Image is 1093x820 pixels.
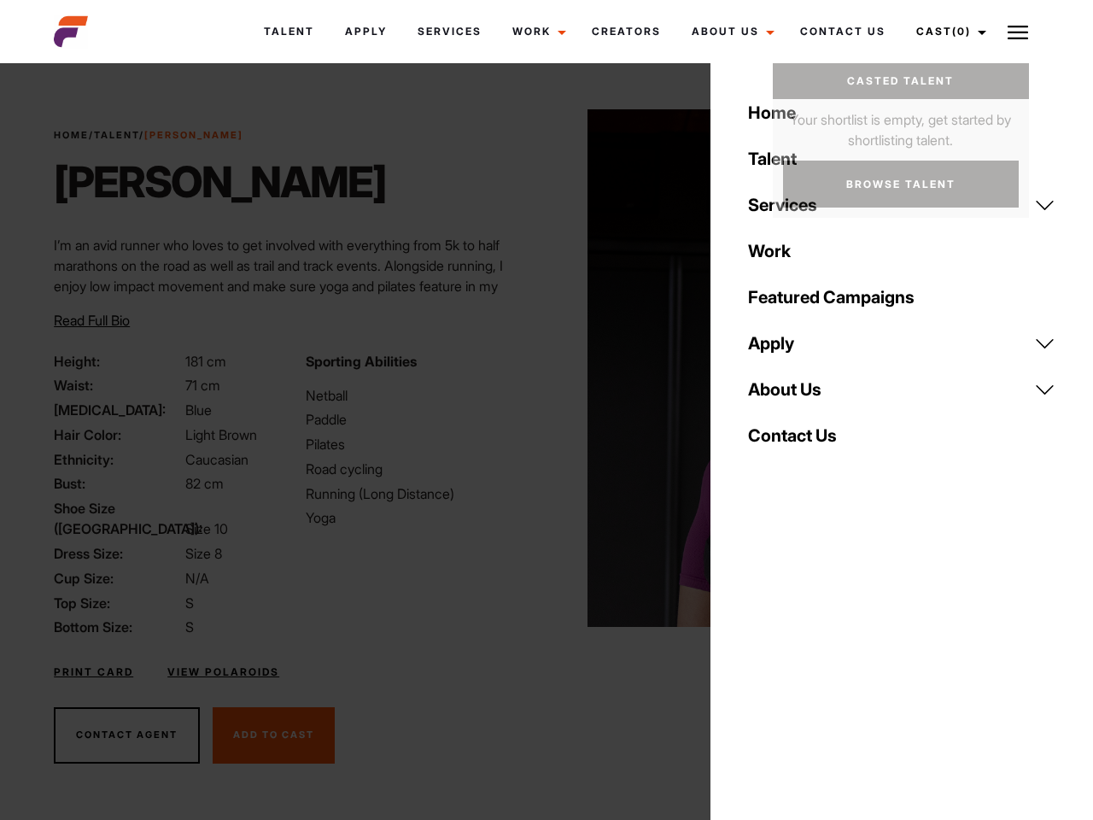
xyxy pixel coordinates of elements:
span: Ethnicity: [54,449,182,470]
span: Shoe Size ([GEOGRAPHIC_DATA]): [54,498,182,539]
a: Print Card [54,665,133,680]
img: Burger icon [1008,22,1028,43]
span: 181 cm [185,353,226,370]
a: About Us [738,366,1066,413]
span: Read Full Bio [54,312,130,329]
li: Road cycling [306,459,536,479]
button: Add To Cast [213,707,335,764]
li: Paddle [306,409,536,430]
span: / / [54,128,243,143]
a: View Polaroids [167,665,279,680]
li: Pilates [306,434,536,454]
a: Services [738,182,1066,228]
h1: [PERSON_NAME] [54,156,386,208]
li: Running (Long Distance) [306,483,536,504]
strong: [PERSON_NAME] [144,129,243,141]
span: Light Brown [185,426,257,443]
span: 82 cm [185,475,224,492]
li: Yoga [306,507,536,528]
button: Read Full Bio [54,310,130,331]
strong: Sporting Abilities [306,353,417,370]
li: Netball [306,385,536,406]
span: Top Size: [54,593,182,613]
span: Size 10 [185,520,228,537]
span: Dress Size: [54,543,182,564]
button: Contact Agent [54,707,200,764]
span: Caucasian [185,451,248,468]
span: S [185,618,194,635]
span: Add To Cast [233,729,314,741]
p: I’m an avid runner who loves to get involved with everything from 5k to half marathons on the roa... [54,235,536,337]
span: Blue [185,401,212,419]
span: Bust: [54,473,182,494]
span: Hair Color: [54,425,182,445]
a: Featured Campaigns [738,274,1066,320]
span: [MEDICAL_DATA]: [54,400,182,420]
a: About Us [676,9,785,55]
a: Cast(0) [901,9,997,55]
span: Size 8 [185,545,222,562]
a: Apply [738,320,1066,366]
span: Cup Size: [54,568,182,589]
a: Work [497,9,576,55]
a: Services [402,9,497,55]
a: Contact Us [738,413,1066,459]
a: Talent [738,136,1066,182]
a: Casted Talent [773,63,1029,99]
a: Home [738,90,1066,136]
img: cropped-aefm-brand-fav-22-square.png [54,15,88,49]
span: Height: [54,351,182,372]
span: 71 cm [185,377,220,394]
a: Work [738,228,1066,274]
a: Browse Talent [783,161,1019,208]
a: Creators [576,9,676,55]
a: Talent [248,9,330,55]
a: Contact Us [785,9,901,55]
a: Talent [94,129,139,141]
span: N/A [185,570,209,587]
p: Your shortlist is empty, get started by shortlisting talent. [773,99,1029,150]
a: Apply [330,9,402,55]
a: Home [54,129,89,141]
span: Bottom Size: [54,617,182,637]
span: (0) [952,25,971,38]
span: S [185,594,194,612]
span: Waist: [54,375,182,395]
